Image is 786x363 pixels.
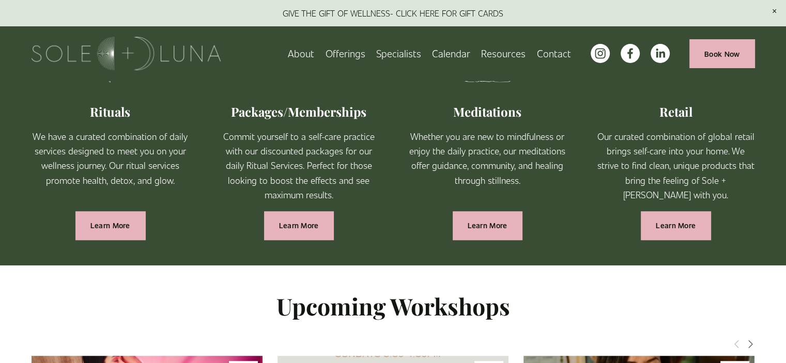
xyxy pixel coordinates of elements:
a: About [288,44,314,62]
h2: Rituals [32,104,189,120]
p: Commit yourself to a self-care practice with our discounted packages for our daily Ritual Service... [220,129,378,202]
a: Contact [537,44,571,62]
a: facebook-unauth [621,44,640,63]
h2: Retail [597,104,754,120]
a: folder dropdown [481,44,526,62]
span: Resources [481,45,526,61]
span: Next [746,339,754,348]
p: Whether you are new to mindfulness or enjoy the daily practice, our meditations offer guidance, c... [409,129,566,187]
a: Calendar [432,44,470,62]
a: folder dropdown [325,44,365,62]
a: Book Now [689,39,754,68]
span: Offerings [325,45,365,61]
h2: Packages/Memberships [220,104,378,120]
a: LinkedIn [651,44,670,63]
img: Sole + Luna [32,37,221,70]
p: Our curated combination of global retail brings self-care into your home. We strive to find clean... [597,129,754,202]
a: Learn More [453,211,522,240]
span: Previous [733,339,741,348]
a: Learn More [641,211,711,240]
a: instagram-unauth [591,44,610,63]
a: Learn More [75,211,145,240]
a: Specialists [376,44,421,62]
a: Learn More [264,211,334,240]
p: We have a curated combination of daily services designed to meet you on your wellness journey. Ou... [32,129,189,187]
h2: Meditations [409,104,566,120]
h2: Upcoming Workshops [32,291,754,321]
